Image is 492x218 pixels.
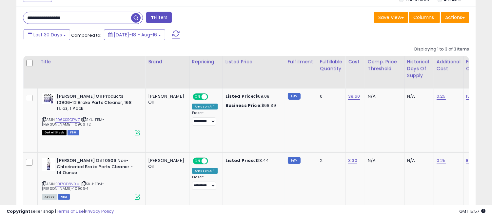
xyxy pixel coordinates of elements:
a: 0.25 [437,93,446,100]
div: Preset: [192,111,218,126]
div: N/A [407,158,429,164]
b: Listed Price: [226,157,255,164]
div: Amazon AI * [192,168,218,174]
strong: Copyright [7,208,30,214]
span: OFF [207,158,218,164]
button: [DATE]-18 - Aug-16 [104,29,165,40]
div: Additional Cost [437,58,461,72]
div: 2 [320,158,340,164]
div: Historical Days Of Supply [407,58,431,79]
div: Amazon AI * [192,104,218,109]
span: OFF [207,94,218,100]
a: 3.30 [348,157,357,164]
div: Listed Price [226,58,282,65]
div: [PERSON_NAME] Oil [148,93,184,105]
span: | SKU: FBM-[PERSON_NAME]-10906-1 [42,181,104,191]
div: Cost [348,58,362,65]
span: 2025-09-16 15:57 GMT [459,208,485,214]
button: Last 30 Days [24,29,70,40]
a: Terms of Use [56,208,84,214]
b: [PERSON_NAME] Oil Products 10906-12 Brake Parts Cleaner, 168 fl. oz, 1 Pack [57,93,136,113]
div: $13.44 [226,158,280,164]
a: 0.25 [437,157,446,164]
img: 41w3gwQRkFL._SL40_.jpg [42,158,55,171]
span: Columns [413,14,434,21]
span: FBM [58,194,70,200]
a: 8.00 [466,157,475,164]
button: Columns [409,12,440,23]
div: N/A [368,158,399,164]
div: Fulfillable Quantity [320,58,343,72]
small: FBM [288,93,301,100]
span: ON [193,94,202,100]
div: Fulfillment Cost [466,58,491,72]
div: 0 [320,93,340,99]
b: Business Price: [226,102,262,109]
a: 15.00 [466,93,477,100]
button: Filters [146,12,172,23]
div: Brand [148,58,187,65]
div: Repricing [192,58,220,65]
a: 39.60 [348,93,360,100]
div: Displaying 1 to 3 of 3 items [414,46,469,52]
div: Comp. Price Threshold [368,58,402,72]
span: ON [193,158,202,164]
span: [DATE]-18 - Aug-16 [114,31,157,38]
div: Fulfillment [288,58,314,65]
small: FBM [288,157,301,164]
button: Save View [374,12,408,23]
div: $68.39 [226,103,280,109]
div: ASIN: [42,93,140,135]
a: B017OD8V9M [55,181,80,187]
a: Privacy Policy [85,208,114,214]
span: | SKU: FBM-[PERSON_NAME]-10906-12 [42,117,105,127]
div: $69.08 [226,93,280,99]
img: 51n3nS69o1L._SL40_.jpg [42,93,55,104]
button: Actions [441,12,469,23]
b: Listed Price: [226,93,255,99]
div: Preset: [192,175,218,190]
div: Title [40,58,143,65]
b: [PERSON_NAME] Oil 10906 Non-Chlorinated Brake Parts Cleaner - 14 Ounce [57,158,136,178]
div: N/A [407,93,429,99]
a: B06XSRQFW7 [55,117,80,123]
span: All listings that are currently out of stock and unavailable for purchase on Amazon [42,130,67,135]
span: All listings currently available for purchase on Amazon [42,194,57,200]
span: Compared to: [71,32,101,38]
div: seller snap | | [7,208,114,215]
div: [PERSON_NAME] Oil [148,158,184,169]
span: Last 30 Days [33,31,62,38]
div: N/A [368,93,399,99]
div: ASIN: [42,158,140,199]
span: FBM [68,130,79,135]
